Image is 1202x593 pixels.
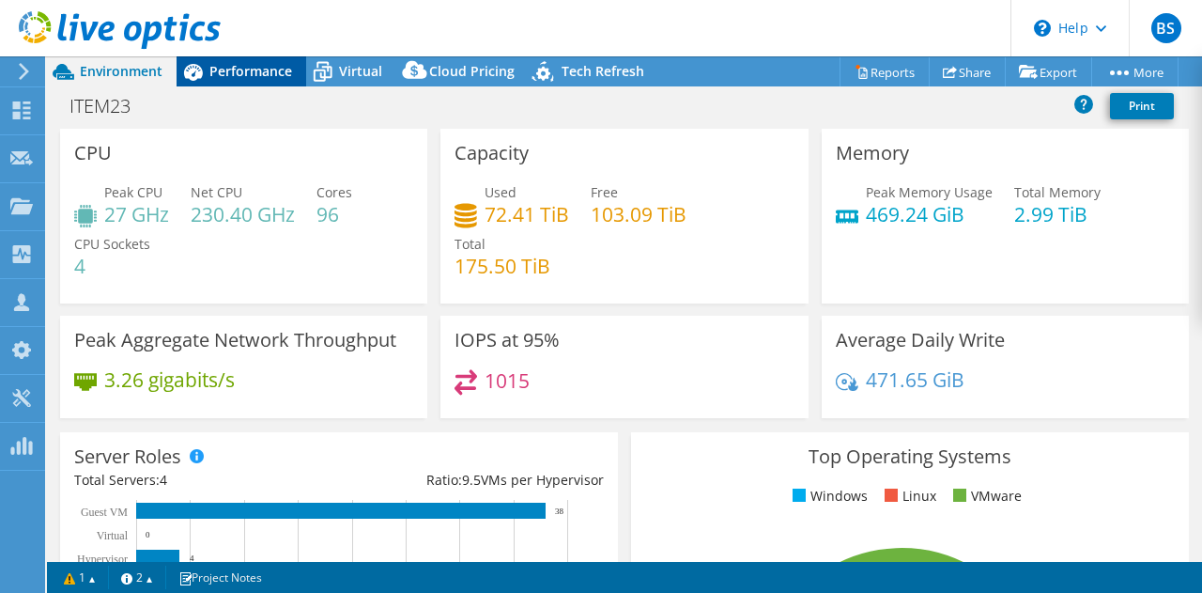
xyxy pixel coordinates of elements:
[1110,93,1174,119] a: Print
[836,143,909,164] h3: Memory
[146,530,150,539] text: 0
[1014,204,1101,225] h4: 2.99 TiB
[788,486,868,507] li: Windows
[485,183,516,201] span: Used
[74,235,150,253] span: CPU Sockets
[104,183,162,201] span: Peak CPU
[455,235,485,253] span: Total
[74,470,339,491] div: Total Servers:
[339,470,604,491] div: Ratio: VMs per Hypervisor
[591,204,686,225] h4: 103.09 TiB
[97,529,129,542] text: Virtual
[209,62,292,80] span: Performance
[485,370,530,391] h4: 1015
[74,143,112,164] h3: CPU
[104,369,235,390] h4: 3.26 gigabits/s
[165,566,275,589] a: Project Notes
[880,486,936,507] li: Linux
[429,62,515,80] span: Cloud Pricing
[1034,20,1051,37] svg: \n
[51,566,109,589] a: 1
[591,183,618,201] span: Free
[80,62,162,80] span: Environment
[61,96,160,117] h1: ITEM23
[316,204,352,225] h4: 96
[74,330,396,351] h3: Peak Aggregate Network Throughput
[866,183,993,201] span: Peak Memory Usage
[455,330,560,351] h3: IOPS at 95%
[840,57,930,86] a: Reports
[485,204,569,225] h4: 72.41 TiB
[562,62,644,80] span: Tech Refresh
[191,183,242,201] span: Net CPU
[462,471,481,489] span: 9.5
[77,553,128,566] text: Hypervisor
[948,486,1022,507] li: VMware
[191,204,295,225] h4: 230.40 GHz
[455,256,550,276] h4: 175.50 TiB
[455,143,529,164] h3: Capacity
[1151,13,1181,43] span: BS
[555,507,564,516] text: 38
[866,369,964,390] h4: 471.65 GiB
[81,506,128,519] text: Guest VM
[108,566,166,589] a: 2
[74,256,150,276] h4: 4
[866,204,993,225] h4: 469.24 GiB
[339,62,382,80] span: Virtual
[316,183,352,201] span: Cores
[160,471,167,489] span: 4
[104,204,169,225] h4: 27 GHz
[929,57,1006,86] a: Share
[1005,57,1092,86] a: Export
[74,446,181,467] h3: Server Roles
[1091,57,1179,86] a: More
[836,330,1005,351] h3: Average Daily Write
[190,554,194,563] text: 4
[645,446,1175,467] h3: Top Operating Systems
[1014,183,1101,201] span: Total Memory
